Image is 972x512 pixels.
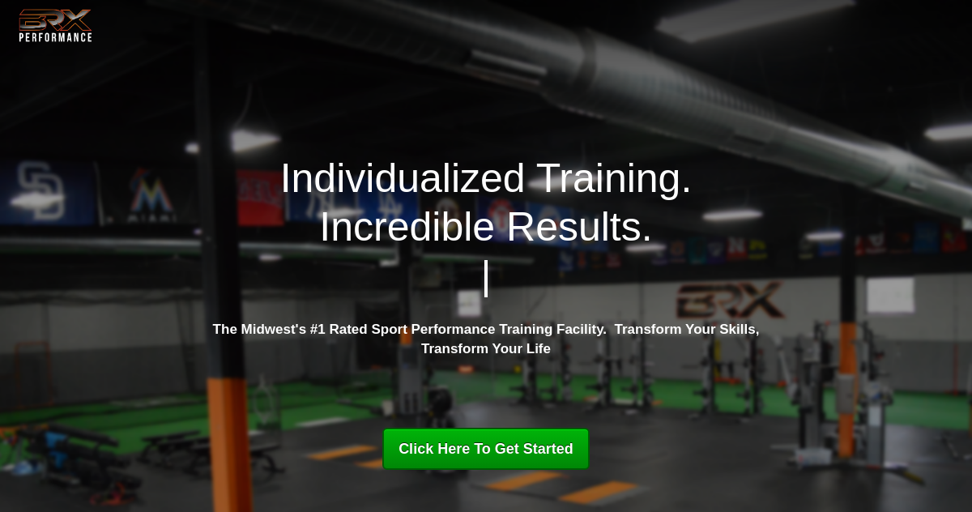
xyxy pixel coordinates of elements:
strong: The Midwest's #1 Rated Sport Performance Training Facility. Transform Your Skills, Transform Your... [213,322,760,356]
a: Click Here To Get Started [382,428,590,470]
h1: Individualized Training. Incredible Results. [190,154,781,300]
span: | [481,253,492,298]
span: Click Here To Get Started [399,441,573,457]
img: BRX Transparent Logo-2 [16,6,95,45]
